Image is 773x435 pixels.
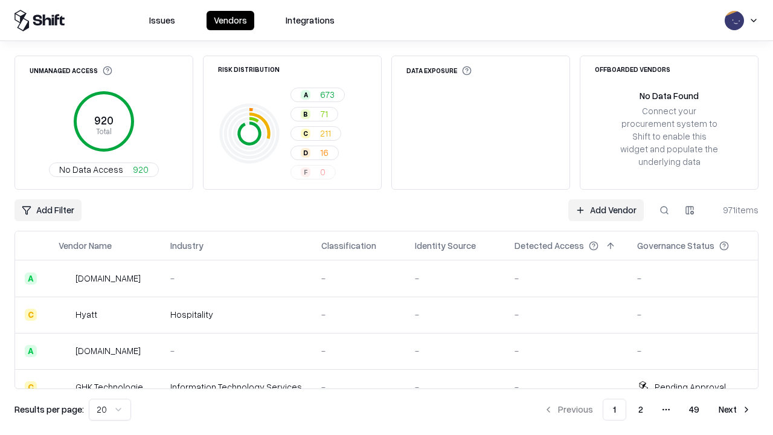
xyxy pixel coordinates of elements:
[710,204,759,216] div: 971 items
[515,381,618,393] div: -
[515,308,618,321] div: -
[515,344,618,357] div: -
[320,127,331,140] span: 211
[59,272,71,285] img: intrado.com
[14,403,84,416] p: Results per page:
[619,105,719,169] div: Connect your procurement system to Shift to enable this widget and populate the underlying data
[218,66,280,72] div: Risk Distribution
[207,11,254,30] button: Vendors
[415,381,495,393] div: -
[170,344,302,357] div: -
[415,344,495,357] div: -
[170,239,204,252] div: Industry
[25,272,37,285] div: A
[415,239,476,252] div: Identity Source
[415,308,495,321] div: -
[290,126,341,141] button: C211
[170,308,302,321] div: Hospitality
[515,239,584,252] div: Detected Access
[640,89,699,102] div: No Data Found
[25,309,37,321] div: C
[321,381,396,393] div: -
[637,344,748,357] div: -
[629,399,653,420] button: 2
[290,146,339,160] button: D16
[142,11,182,30] button: Issues
[14,199,82,221] button: Add Filter
[94,114,114,127] tspan: 920
[278,11,342,30] button: Integrations
[595,66,670,72] div: Offboarded Vendors
[406,66,472,76] div: Data Exposure
[170,381,302,393] div: Information Technology Services
[320,88,335,101] span: 673
[170,272,302,285] div: -
[59,345,71,357] img: primesec.co.il
[59,309,71,321] img: Hyatt
[75,381,151,393] div: GHK Technologies Inc.
[536,399,759,420] nav: pagination
[59,239,112,252] div: Vendor Name
[711,399,759,420] button: Next
[25,381,37,393] div: C
[96,126,112,136] tspan: Total
[75,272,141,285] div: [DOMAIN_NAME]
[301,109,310,119] div: B
[75,308,97,321] div: Hyatt
[321,272,396,285] div: -
[30,66,112,76] div: Unmanaged Access
[321,308,396,321] div: -
[25,345,37,357] div: A
[637,308,748,321] div: -
[320,108,328,120] span: 71
[301,129,310,138] div: C
[637,239,714,252] div: Governance Status
[49,163,159,177] button: No Data Access920
[679,399,709,420] button: 49
[321,239,376,252] div: Classification
[301,90,310,100] div: A
[320,146,329,159] span: 16
[603,399,626,420] button: 1
[655,381,726,393] div: Pending Approval
[637,272,748,285] div: -
[133,163,149,176] span: 920
[301,148,310,158] div: D
[59,163,123,176] span: No Data Access
[515,272,618,285] div: -
[59,381,71,393] img: GHK Technologies Inc.
[290,107,338,121] button: B71
[568,199,644,221] a: Add Vendor
[321,344,396,357] div: -
[415,272,495,285] div: -
[75,344,141,357] div: [DOMAIN_NAME]
[290,88,345,102] button: A673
